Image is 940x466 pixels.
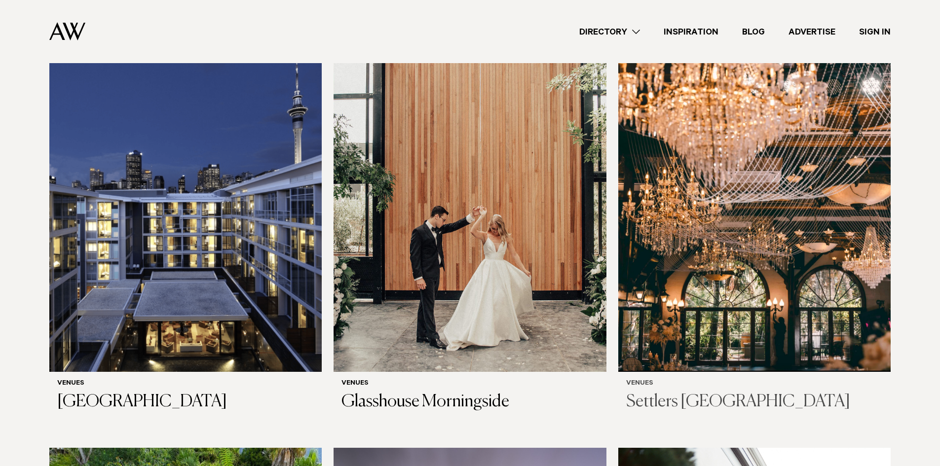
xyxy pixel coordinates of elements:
img: Just married at Glasshouse [334,6,606,372]
a: Advertise [777,25,847,38]
h6: Venues [626,380,883,388]
h6: Venues [341,380,598,388]
img: Auckland Weddings Venues | Settlers Country Manor [618,6,891,372]
a: Blog [730,25,777,38]
a: Auckland Weddings Venues | Sofitel Auckland Viaduct Harbour Venues [GEOGRAPHIC_DATA] [49,6,322,420]
a: Just married at Glasshouse Venues Glasshouse Morningside [334,6,606,420]
img: Auckland Weddings Venues | Sofitel Auckland Viaduct Harbour [49,6,322,372]
img: Auckland Weddings Logo [49,22,85,40]
h3: Glasshouse Morningside [341,392,598,412]
h3: Settlers [GEOGRAPHIC_DATA] [626,392,883,412]
a: Sign In [847,25,902,38]
h6: Venues [57,380,314,388]
h3: [GEOGRAPHIC_DATA] [57,392,314,412]
a: Inspiration [652,25,730,38]
a: Directory [567,25,652,38]
a: Auckland Weddings Venues | Settlers Country Manor Venues Settlers [GEOGRAPHIC_DATA] [618,6,891,420]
